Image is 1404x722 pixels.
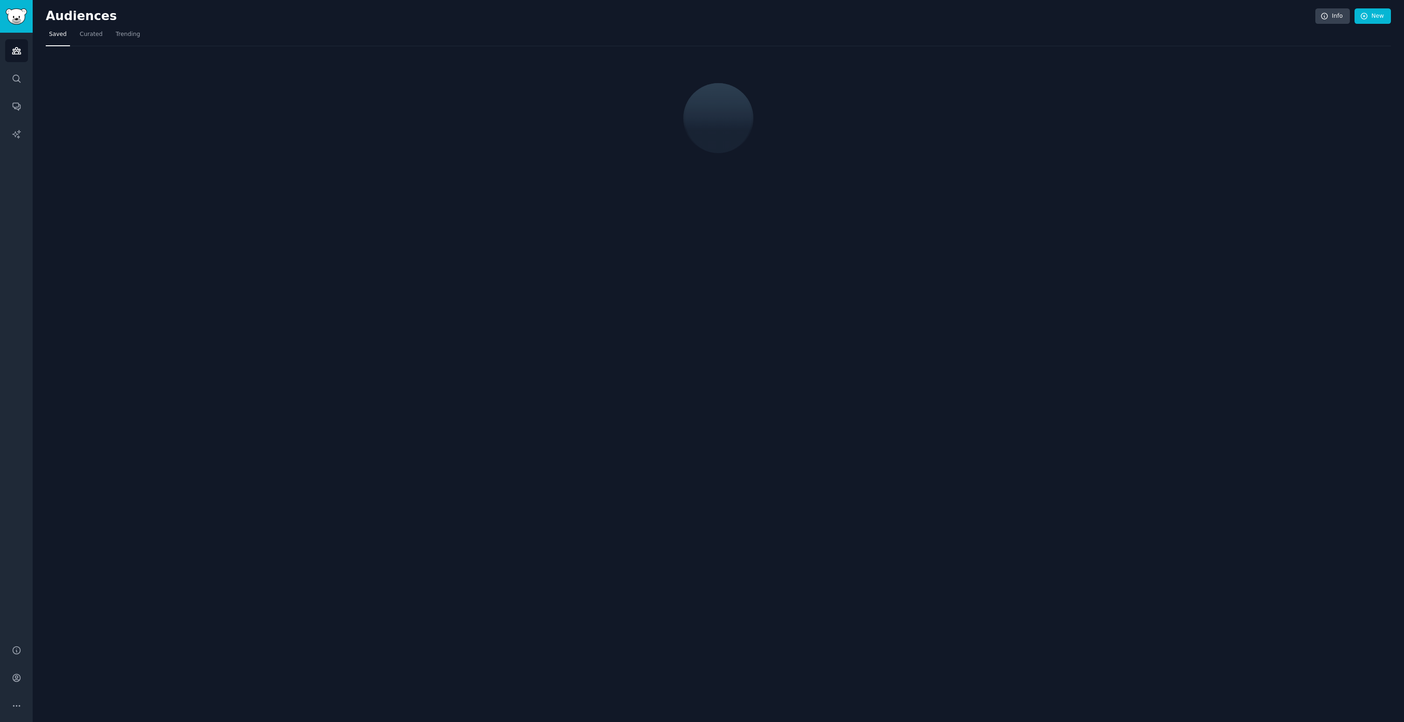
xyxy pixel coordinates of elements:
[80,30,103,39] span: Curated
[1355,8,1391,24] a: New
[1315,8,1350,24] a: Info
[49,30,67,39] span: Saved
[77,27,106,46] a: Curated
[6,8,27,25] img: GummySearch logo
[46,27,70,46] a: Saved
[46,9,1315,24] h2: Audiences
[112,27,143,46] a: Trending
[116,30,140,39] span: Trending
